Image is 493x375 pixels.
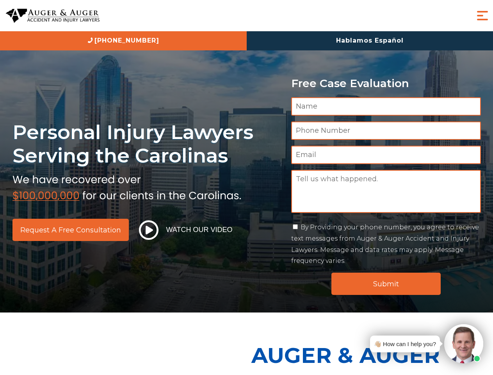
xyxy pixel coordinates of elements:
[291,121,481,140] input: Phone Number
[331,273,441,295] input: Submit
[12,171,241,201] img: sub text
[291,77,481,89] p: Free Case Evaluation
[444,324,483,363] img: Intaker widget Avatar
[475,8,490,23] button: Menu
[6,9,100,23] img: Auger & Auger Accident and Injury Lawyers Logo
[251,336,489,375] p: Auger & Auger
[374,339,436,349] div: 👋🏼 How can I help you?
[12,120,282,168] h1: Personal Injury Lawyers Serving the Carolinas
[291,97,481,116] input: Name
[291,223,479,264] label: By Providing your phone number, you agree to receive text messages from Auger & Auger Accident an...
[291,146,481,164] input: Email
[137,220,235,240] button: Watch Our Video
[20,227,121,234] span: Request a Free Consultation
[12,219,129,241] a: Request a Free Consultation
